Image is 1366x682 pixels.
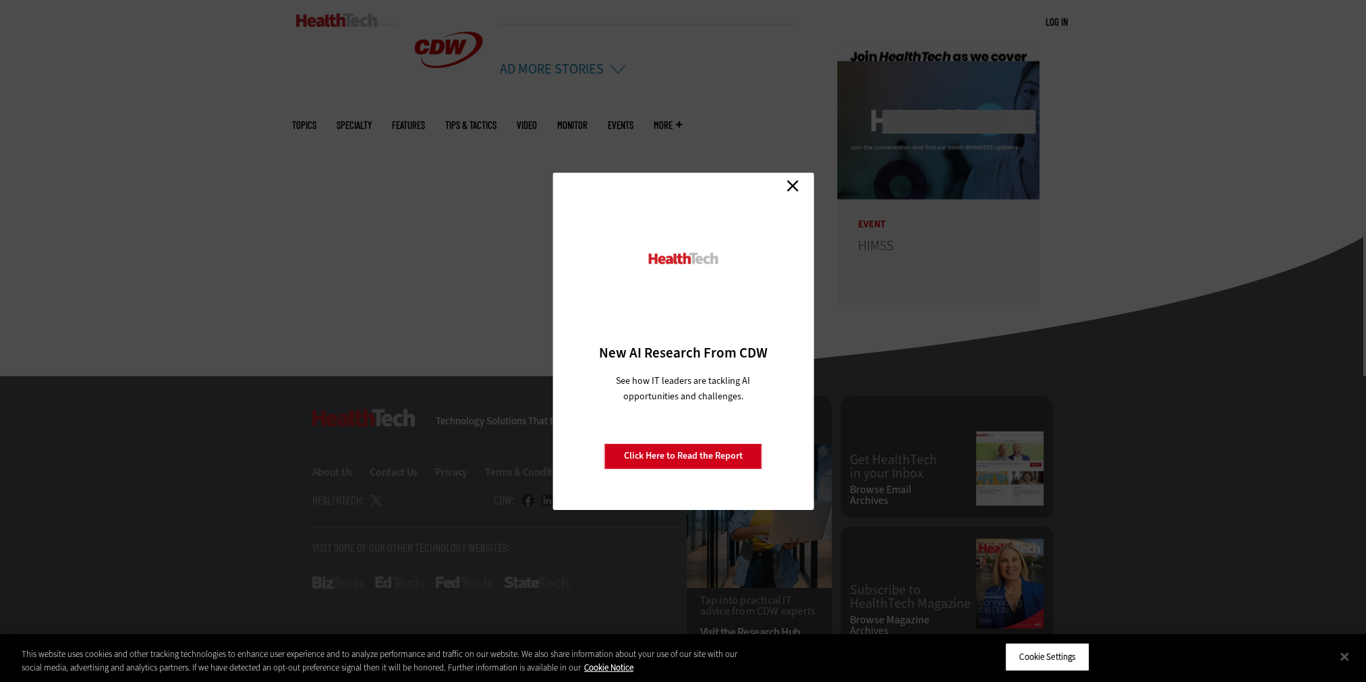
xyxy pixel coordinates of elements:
[584,662,633,673] a: More information about your privacy
[604,443,762,469] a: Click Here to Read the Report
[600,373,766,404] p: See how IT leaders are tackling AI opportunities and challenges.
[782,176,803,196] a: Close
[646,252,720,266] img: HealthTech_0.png
[1005,643,1089,671] button: Cookie Settings
[22,648,751,674] div: This website uses cookies and other tracking technologies to enhance user experience and to analy...
[576,343,790,362] h3: New AI Research From CDW
[1330,642,1359,671] button: Close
